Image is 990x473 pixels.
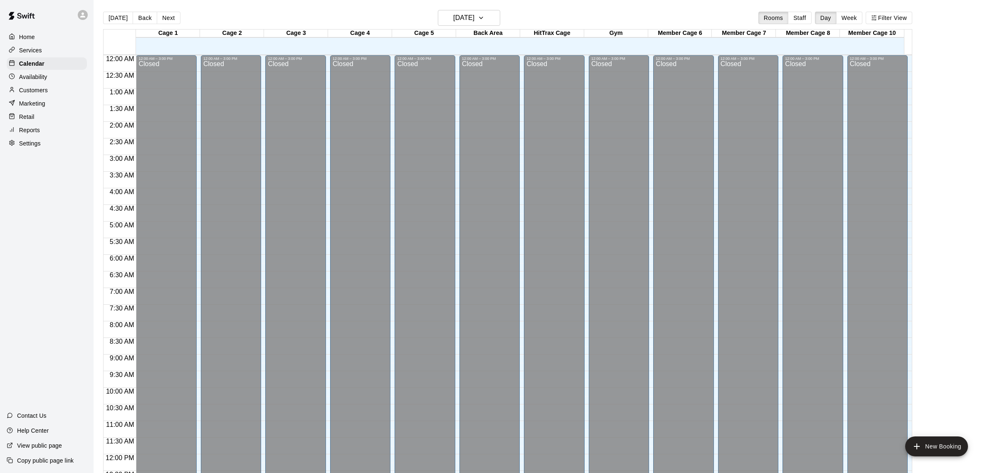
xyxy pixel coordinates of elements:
p: Copy public page link [17,456,74,465]
div: Gym [584,30,648,37]
a: Availability [7,71,87,83]
span: 12:30 AM [104,72,136,79]
div: Cage 4 [328,30,392,37]
div: 12:00 AM – 3:00 PM [850,57,905,61]
p: Reports [19,126,40,134]
span: 2:30 AM [108,138,136,145]
span: 8:00 AM [108,321,136,328]
div: Member Cage 8 [776,30,840,37]
button: add [905,436,968,456]
div: 12:00 AM – 3:00 PM [203,57,259,61]
a: Home [7,31,87,43]
a: Retail [7,111,87,123]
button: [DATE] [438,10,500,26]
div: Cage 1 [136,30,200,37]
div: 12:00 AM – 3:00 PM [397,57,452,61]
h6: [DATE] [453,12,474,24]
span: 2:00 AM [108,122,136,129]
span: 1:00 AM [108,89,136,96]
p: View public page [17,441,62,450]
button: Day [815,12,837,24]
div: 12:00 AM – 3:00 PM [526,57,582,61]
span: 11:30 AM [104,438,136,445]
button: Week [836,12,862,24]
span: 4:00 AM [108,188,136,195]
span: 12:00 AM [104,55,136,62]
p: Calendar [19,59,44,68]
a: Customers [7,84,87,96]
div: 12:00 AM – 3:00 PM [785,57,840,61]
div: 12:00 AM – 3:00 PM [268,57,323,61]
p: Availability [19,73,47,81]
p: Contact Us [17,411,47,420]
p: Customers [19,86,48,94]
div: Cage 3 [264,30,328,37]
button: Next [157,12,180,24]
span: 5:30 AM [108,238,136,245]
div: HitTrax Cage [520,30,584,37]
button: Staff [788,12,812,24]
span: 9:30 AM [108,371,136,378]
span: 10:00 AM [104,388,136,395]
p: Settings [19,139,41,148]
a: Reports [7,124,87,136]
div: 12:00 AM – 3:00 PM [462,57,517,61]
a: Marketing [7,97,87,110]
p: Services [19,46,42,54]
div: Back Area [456,30,520,37]
a: Calendar [7,57,87,70]
span: 12:00 PM [104,454,136,461]
button: [DATE] [103,12,133,24]
span: 3:30 AM [108,172,136,179]
button: Rooms [758,12,788,24]
span: 10:30 AM [104,404,136,411]
div: Cage 2 [200,30,264,37]
div: 12:00 AM – 3:00 PM [721,57,776,61]
span: 1:30 AM [108,105,136,112]
a: Settings [7,137,87,150]
div: Member Cage 10 [840,30,904,37]
span: 6:30 AM [108,271,136,278]
div: 12:00 AM – 3:00 PM [138,57,194,61]
div: Member Cage 7 [712,30,776,37]
button: Back [133,12,157,24]
p: Marketing [19,99,45,108]
span: 4:30 AM [108,205,136,212]
span: 8:30 AM [108,338,136,345]
span: 11:00 AM [104,421,136,428]
div: Member Cage 6 [648,30,712,37]
div: 12:00 AM – 3:00 PM [656,57,711,61]
span: 9:00 AM [108,355,136,362]
span: 6:00 AM [108,255,136,262]
p: Home [19,33,35,41]
span: 7:30 AM [108,305,136,312]
span: 5:00 AM [108,222,136,229]
span: 3:00 AM [108,155,136,162]
span: 7:00 AM [108,288,136,295]
p: Retail [19,113,35,121]
div: Cage 5 [392,30,456,37]
button: Filter View [866,12,912,24]
div: 12:00 AM – 3:00 PM [591,57,647,61]
div: 12:00 AM – 3:00 PM [333,57,388,61]
a: Services [7,44,87,57]
p: Help Center [17,426,49,435]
